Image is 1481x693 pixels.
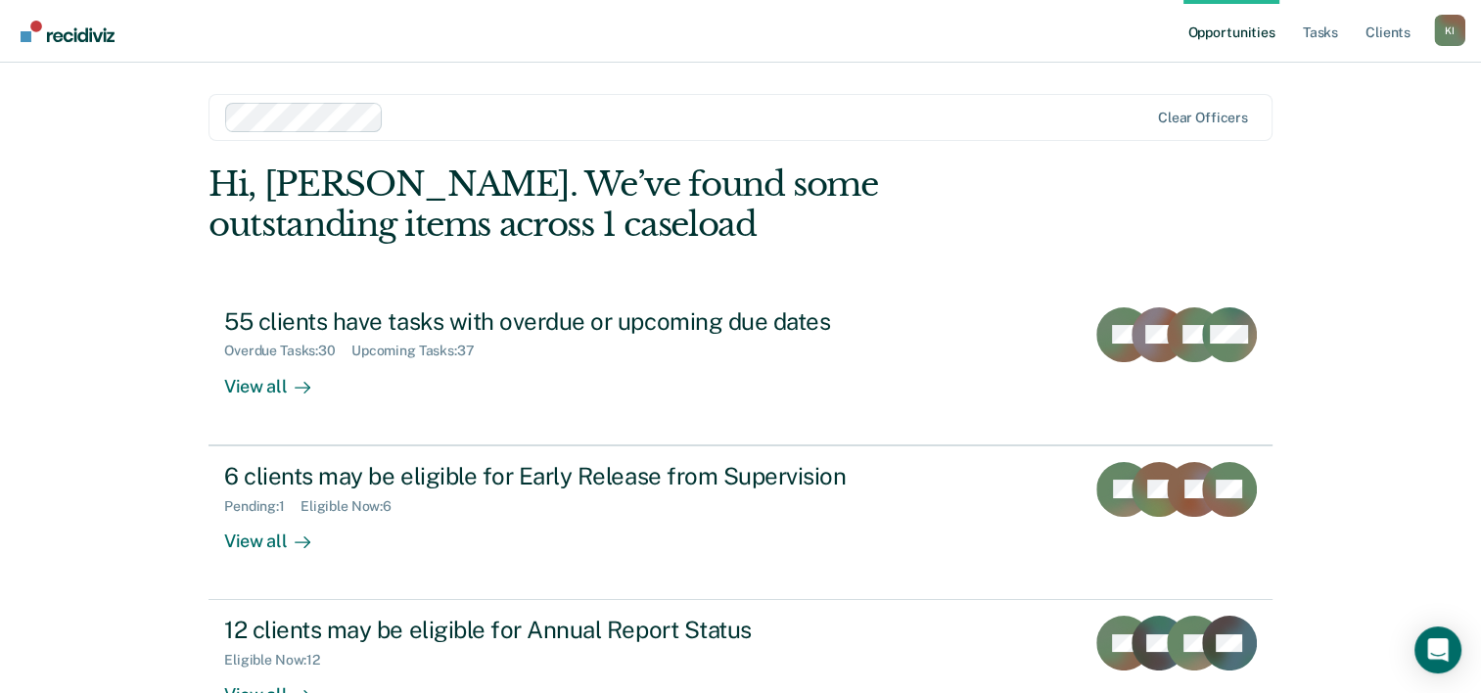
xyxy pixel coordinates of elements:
[301,498,407,515] div: Eligible Now : 6
[224,616,911,644] div: 12 clients may be eligible for Annual Report Status
[208,445,1273,600] a: 6 clients may be eligible for Early Release from SupervisionPending:1Eligible Now:6View all
[208,292,1273,445] a: 55 clients have tasks with overdue or upcoming due datesOverdue Tasks:30Upcoming Tasks:37View all
[224,359,334,397] div: View all
[1414,626,1461,673] div: Open Intercom Messenger
[351,343,490,359] div: Upcoming Tasks : 37
[224,514,334,552] div: View all
[1158,110,1248,126] div: Clear officers
[224,498,301,515] div: Pending : 1
[224,462,911,490] div: 6 clients may be eligible for Early Release from Supervision
[21,21,115,42] img: Recidiviz
[208,164,1059,245] div: Hi, [PERSON_NAME]. We’ve found some outstanding items across 1 caseload
[1434,15,1465,46] button: Profile dropdown button
[224,307,911,336] div: 55 clients have tasks with overdue or upcoming due dates
[1434,15,1465,46] div: K I
[224,343,351,359] div: Overdue Tasks : 30
[224,652,336,669] div: Eligible Now : 12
